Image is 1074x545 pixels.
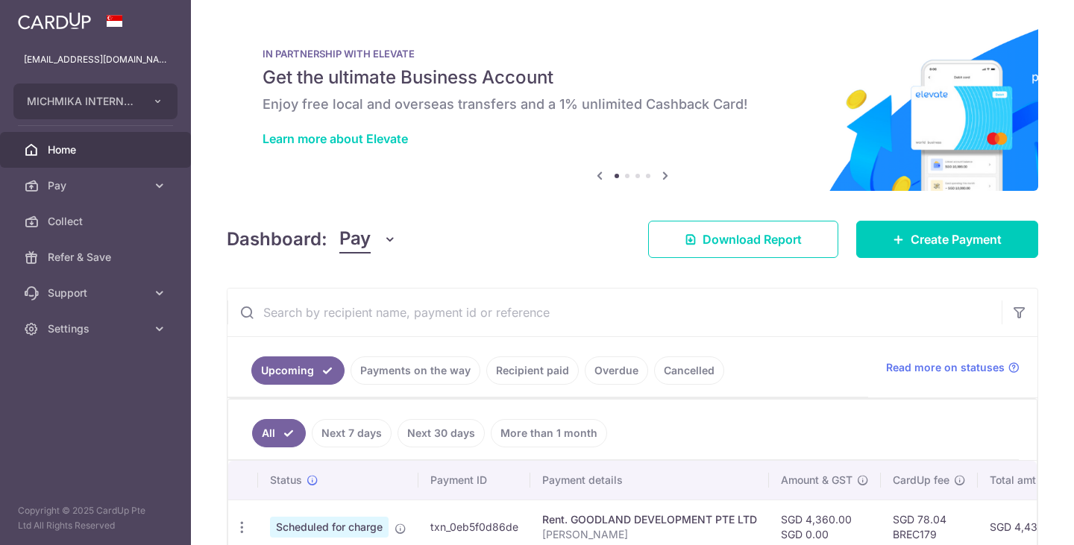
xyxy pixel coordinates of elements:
[648,221,838,258] a: Download Report
[227,24,1038,191] img: Renovation banner
[263,48,1002,60] p: IN PARTNERSHIP WITH ELEVATE
[398,419,485,447] a: Next 30 days
[263,131,408,146] a: Learn more about Elevate
[886,360,1005,375] span: Read more on statuses
[48,214,146,229] span: Collect
[24,52,167,67] p: [EMAIL_ADDRESS][DOMAIN_NAME]
[339,225,397,253] button: Pay
[491,419,607,447] a: More than 1 month
[542,512,757,527] div: Rent. GOODLAND DEVELOPMENT PTE LTD
[351,356,480,385] a: Payments on the way
[48,178,146,193] span: Pay
[530,461,769,500] th: Payment details
[911,230,1002,248] span: Create Payment
[654,356,724,385] a: Cancelled
[886,360,1020,375] a: Read more on statuses
[18,12,91,30] img: CardUp
[263,66,1002,89] h5: Get the ultimate Business Account
[486,356,579,385] a: Recipient paid
[270,517,389,538] span: Scheduled for charge
[252,419,306,447] a: All
[418,461,530,500] th: Payment ID
[990,473,1039,488] span: Total amt.
[263,95,1002,113] h6: Enjoy free local and overseas transfers and a 1% unlimited Cashback Card!
[270,473,302,488] span: Status
[312,419,392,447] a: Next 7 days
[13,84,178,119] button: MICHMIKA INTERNATIONAL PTE. LTD.
[585,356,648,385] a: Overdue
[48,142,146,157] span: Home
[703,230,802,248] span: Download Report
[542,527,757,542] p: [PERSON_NAME]
[227,226,327,253] h4: Dashboard:
[48,250,146,265] span: Refer & Save
[856,221,1038,258] a: Create Payment
[48,286,146,300] span: Support
[893,473,949,488] span: CardUp fee
[227,289,1002,336] input: Search by recipient name, payment id or reference
[781,473,852,488] span: Amount & GST
[27,94,137,109] span: MICHMIKA INTERNATIONAL PTE. LTD.
[339,225,371,253] span: Pay
[251,356,345,385] a: Upcoming
[48,321,146,336] span: Settings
